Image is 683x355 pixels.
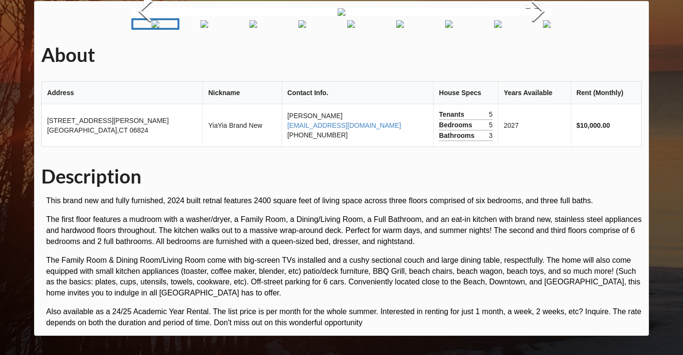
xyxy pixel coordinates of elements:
img: 12SandyWay%2F2024-03-28%2012.41.33.jpg [298,20,306,28]
img: 12SandyWay%2F2024-03-28%2012.54.05.jpg [396,20,404,28]
th: Rent (Monthly) [571,82,641,104]
a: Go to Slide 7 [425,18,473,30]
img: 12SandyWay%2F2024-03-28%2011.58.55.jpg [338,8,345,16]
p: This brand new and fully furnished, 2024 built retnal features 2400 square feet of living space a... [46,196,642,207]
span: Bedrooms [439,120,474,130]
th: Contact Info. [282,82,433,104]
span: 3 [489,131,493,140]
td: [PERSON_NAME] [PHONE_NUMBER] [282,104,433,147]
th: Years Available [498,82,571,104]
td: 2027 [498,104,571,147]
h1: About [41,43,642,67]
p: Also available as a 24/25 Academic Year Rental. The list price is per month for the whole summer.... [46,306,642,329]
span: [STREET_ADDRESS][PERSON_NAME] [47,117,169,124]
th: Nickname [202,82,282,104]
a: Go to Slide 8 [474,18,522,30]
img: 12SandyWay%2F2024-03-28%2012.42.21.jpg [347,20,355,28]
a: [EMAIL_ADDRESS][DOMAIN_NAME] [287,122,401,129]
span: [GEOGRAPHIC_DATA] , CT 06824 [47,126,148,134]
p: The first floor features a mudroom with a washer/dryer, a Family Room, a Dining/Living Room, a Fu... [46,214,642,247]
b: $10,000.00 [577,122,610,129]
span: Tenants [439,110,467,119]
span: 5 [489,120,493,130]
p: The Family Room & Dining Room/Living Room come with big-screen TVs installed and a cushy sectiona... [46,255,642,299]
th: House Specs [433,82,498,104]
a: Go to Slide 5 [327,18,375,30]
img: 12SandyWay%2F2024-03-28%2012.08.18.jpg [249,20,257,28]
a: Go to Slide 2 [180,18,228,30]
th: Address [42,82,202,104]
a: Go to Slide 4 [278,18,326,30]
a: Go to Slide 3 [229,18,277,30]
img: 12SandyWay%2F2024-03-28%2012.59.39.jpg [445,20,453,28]
a: Go to Slide 6 [376,18,424,30]
span: Bathrooms [439,131,477,140]
img: 12SandyWay%2F2024-03-28%2012.04.06.jpg [200,20,208,28]
td: YiaYia Brand New [202,104,282,147]
span: 5 [489,110,493,119]
div: Thumbnail Navigation [131,18,552,30]
img: 12SandyWay%2F2024-03-28%2013.06.04.jpg [494,20,502,28]
a: Go to Slide 9 [523,18,571,30]
h1: Description [41,164,642,189]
